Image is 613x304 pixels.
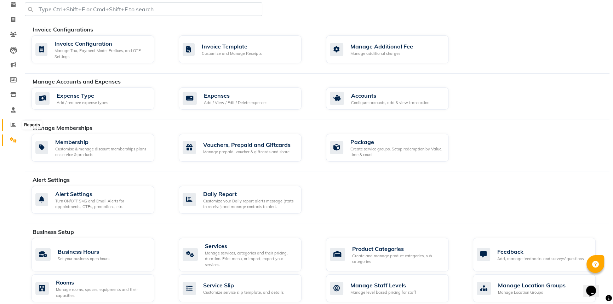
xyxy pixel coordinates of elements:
div: Add / remove expense types [57,100,108,106]
div: Manage prepaid, voucher & giftcards and share [203,149,291,155]
div: Manage Location Groups [498,281,566,289]
div: Manage rooms, spaces, equipments and their capacities. [56,287,149,298]
div: Daily Report [203,190,296,198]
a: Manage Location GroupsManage Location Groups [473,274,609,302]
div: Manage Additional Fee [350,42,413,51]
div: Expenses [204,91,267,100]
div: Add, manage feedbacks and surveys' questions [497,256,584,262]
a: Service SlipCustomize service slip template, and details. [179,274,315,302]
div: Manage Tax, Payment Mode, Prefixes, and OTP Settings [55,48,149,59]
a: Product CategoriesCreate and manage product categories, sub-categories [326,238,463,272]
a: Invoice ConfigurationManage Tax, Payment Mode, Prefixes, and OTP Settings [31,35,168,63]
div: Expense Type [57,91,108,100]
div: Services [205,242,296,250]
a: Daily ReportCustomize your Daily report alerts message (stats to receive) and manage contacts to ... [179,186,315,214]
div: Feedback [497,247,584,256]
div: Customize service slip template, and details. [203,289,285,296]
div: Customize and Manage Receipts [202,51,262,57]
div: Manage services, categories and their pricing, duration. Print menu, or import, export your servi... [205,250,296,268]
div: Customise & manage discount memberships plans on service & products [55,146,149,158]
div: Service Slip [203,281,285,289]
div: Product Categories [352,245,443,253]
div: Invoice Configuration [55,39,149,48]
a: ExpensesAdd / View / Edit / Delete expenses [179,87,315,110]
div: Add / View / Edit / Delete expenses [204,100,267,106]
div: Manage Staff Levels [350,281,416,289]
div: Business Hours [58,247,109,256]
div: Manage Location Groups [498,289,566,296]
input: Type Ctrl+Shift+F or Cmd+Shift+F to search [25,2,262,16]
div: Reports [22,121,42,130]
a: Business HoursSet your business open hours [31,238,168,272]
a: ServicesManage services, categories and their pricing, duration. Print menu, or import, export yo... [179,238,315,272]
div: Configure accounts, add & view transaction [351,100,429,106]
div: Vouchers, Prepaid and Giftcards [203,140,291,149]
div: Invoice Template [202,42,262,51]
a: Expense TypeAdd / remove expense types [31,87,168,110]
a: Invoice TemplateCustomize and Manage Receipts [179,35,315,63]
a: AccountsConfigure accounts, add & view transaction [326,87,463,110]
a: Alert SettingsTurn ON/OFF SMS and Email Alerts for appointments, OTPs, promotions, etc. [31,186,168,214]
div: Set your business open hours [58,256,109,262]
a: PackageCreate service groups, Setup redemption by Value, time & count [326,134,463,162]
a: MembershipCustomise & manage discount memberships plans on service & products [31,134,168,162]
iframe: chat widget [583,276,606,297]
div: Create and manage product categories, sub-categories [352,253,443,265]
div: Alert Settings [55,190,149,198]
div: Turn ON/OFF SMS and Email Alerts for appointments, OTPs, promotions, etc. [55,198,149,210]
a: Vouchers, Prepaid and GiftcardsManage prepaid, voucher & giftcards and share [179,134,315,162]
div: Rooms [56,278,149,287]
div: Manage level based pricing for staff [350,289,416,296]
div: Customize your Daily report alerts message (stats to receive) and manage contacts to alert. [203,198,296,210]
div: Create service groups, Setup redemption by Value, time & count [350,146,443,158]
div: Package [350,138,443,146]
div: Accounts [351,91,429,100]
div: Membership [55,138,149,146]
a: Manage Additional FeeManage additional charges [326,35,463,63]
a: FeedbackAdd, manage feedbacks and surveys' questions [473,238,609,272]
a: Manage Staff LevelsManage level based pricing for staff [326,274,463,302]
div: Manage additional charges [350,51,413,57]
a: RoomsManage rooms, spaces, equipments and their capacities. [31,274,168,302]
